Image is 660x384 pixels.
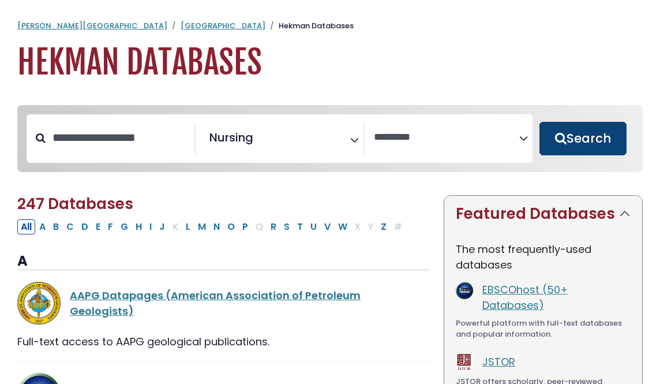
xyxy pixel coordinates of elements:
[17,105,643,172] nav: Search filters
[78,219,92,234] button: Filter Results D
[50,219,62,234] button: Filter Results B
[335,219,351,234] button: Filter Results W
[280,219,293,234] button: Filter Results S
[194,219,209,234] button: Filter Results M
[17,43,643,82] h1: Hekman Databases
[377,219,390,234] button: Filter Results Z
[17,20,643,32] nav: breadcrumb
[239,219,252,234] button: Filter Results P
[17,334,430,349] div: Full-text access to AAPG geological publications.
[374,132,519,144] textarea: Search
[181,20,265,31] a: [GEOGRAPHIC_DATA]
[17,219,35,234] button: All
[132,219,145,234] button: Filter Results H
[17,253,430,270] h3: A
[63,219,77,234] button: Filter Results C
[205,129,253,146] li: Nursing
[146,219,155,234] button: Filter Results I
[267,219,280,234] button: Filter Results R
[92,219,104,234] button: Filter Results E
[294,219,306,234] button: Filter Results T
[46,128,194,147] input: Search database by title or keyword
[156,219,168,234] button: Filter Results J
[321,219,334,234] button: Filter Results V
[70,288,361,318] a: AAPG Datapages (American Association of Petroleum Geologists)
[209,129,253,146] span: Nursing
[256,135,264,147] textarea: Search
[17,219,407,233] div: Alpha-list to filter by first letter of database name
[36,219,49,234] button: Filter Results A
[539,122,627,155] button: Submit for Search Results
[265,20,354,32] li: Hekman Databases
[307,219,320,234] button: Filter Results U
[456,241,631,273] p: The most frequently-used databases
[456,318,631,340] div: Powerful platform with full-text databases and popular information.
[210,219,223,234] button: Filter Results N
[182,219,194,234] button: Filter Results L
[482,282,568,312] a: EBSCOhost (50+ Databases)
[17,20,167,31] a: [PERSON_NAME][GEOGRAPHIC_DATA]
[104,219,117,234] button: Filter Results F
[482,355,515,369] a: JSTOR
[444,196,642,232] button: Featured Databases
[117,219,132,234] button: Filter Results G
[17,193,133,214] span: 247 Databases
[224,219,238,234] button: Filter Results O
